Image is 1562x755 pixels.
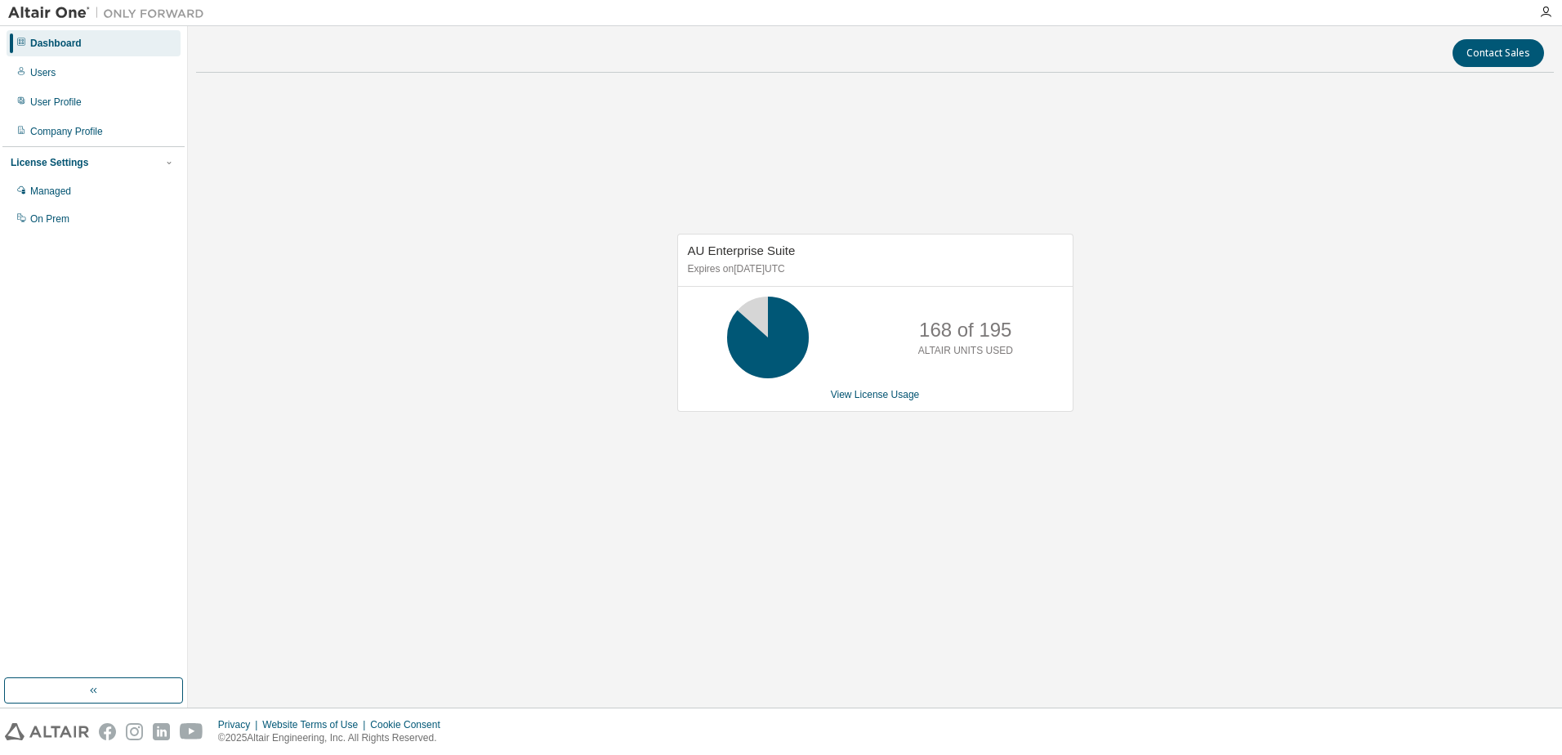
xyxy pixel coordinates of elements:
img: facebook.svg [99,723,116,740]
p: © 2025 Altair Engineering, Inc. All Rights Reserved. [218,731,450,745]
div: Users [30,66,56,79]
div: On Prem [30,212,69,226]
div: Website Terms of Use [262,718,370,731]
img: linkedin.svg [153,723,170,740]
a: View License Usage [831,389,920,400]
p: 168 of 195 [919,316,1011,344]
div: Company Profile [30,125,103,138]
img: Altair One [8,5,212,21]
img: instagram.svg [126,723,143,740]
span: AU Enterprise Suite [688,243,796,257]
img: altair_logo.svg [5,723,89,740]
div: License Settings [11,156,88,169]
p: Expires on [DATE] UTC [688,262,1059,276]
div: User Profile [30,96,82,109]
div: Privacy [218,718,262,731]
button: Contact Sales [1453,39,1544,67]
img: youtube.svg [180,723,203,740]
div: Managed [30,185,71,198]
p: ALTAIR UNITS USED [918,344,1013,358]
div: Dashboard [30,37,82,50]
div: Cookie Consent [370,718,449,731]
